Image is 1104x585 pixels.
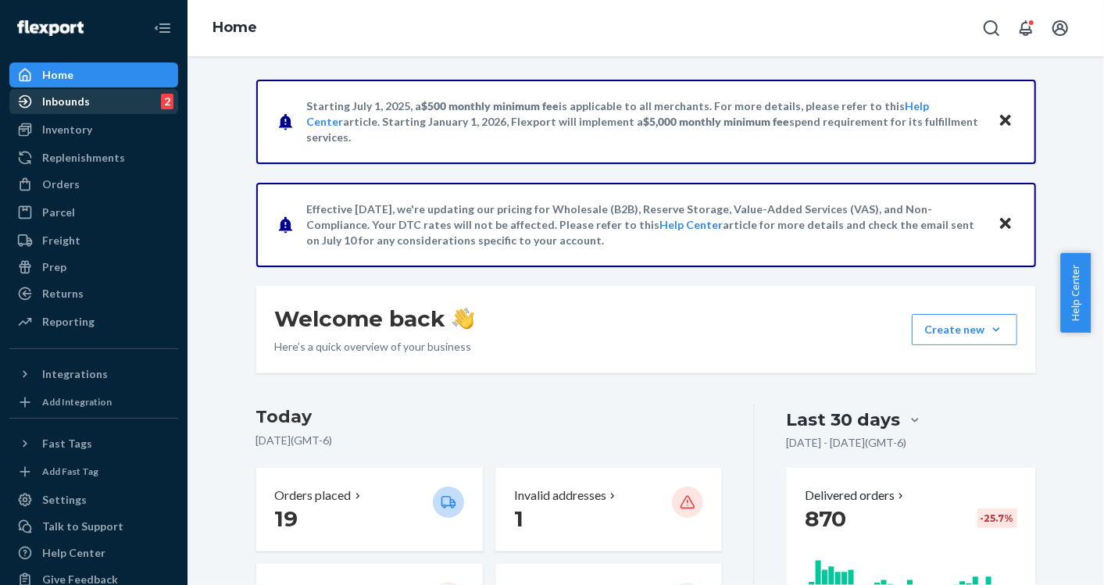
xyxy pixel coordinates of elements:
span: 1 [514,505,523,532]
a: Home [9,62,178,87]
div: Integrations [42,366,108,382]
span: $500 monthly minimum fee [422,99,559,112]
div: Inventory [42,122,92,137]
div: Returns [42,286,84,301]
div: Freight [42,233,80,248]
img: Flexport logo [17,20,84,36]
div: Parcel [42,205,75,220]
div: -25.7 % [977,508,1017,528]
p: Orders placed [275,487,352,505]
p: Starting July 1, 2025, a is applicable to all merchants. For more details, please refer to this a... [307,98,983,145]
button: Invalid addresses 1 [495,468,722,551]
div: Talk to Support [42,519,123,534]
a: Settings [9,487,178,512]
a: Prep [9,255,178,280]
span: 19 [275,505,298,532]
p: [DATE] - [DATE] ( GMT-6 ) [786,435,906,451]
ol: breadcrumbs [200,5,270,51]
div: Reporting [42,314,95,330]
button: Open notifications [1010,12,1041,44]
div: Replenishments [42,150,125,166]
a: Add Fast Tag [9,462,178,481]
div: Help Center [42,545,105,561]
a: Help Center [9,540,178,565]
span: Soporte [31,11,87,25]
span: $5,000 monthly minimum fee [644,115,790,128]
a: Orders [9,172,178,197]
img: hand-wave emoji [452,308,474,330]
button: Delivered orders [805,487,907,505]
button: Close [995,213,1016,236]
button: Close [995,110,1016,133]
div: Settings [42,492,87,508]
h1: Welcome back [275,305,474,333]
a: Inbounds2 [9,89,178,114]
button: Open Search Box [976,12,1007,44]
p: Here’s a quick overview of your business [275,339,474,355]
button: Fast Tags [9,431,178,456]
a: Returns [9,281,178,306]
p: Invalid addresses [514,487,606,505]
button: Integrations [9,362,178,387]
a: Replenishments [9,145,178,170]
button: Close Navigation [147,12,178,44]
div: Home [42,67,73,83]
button: Help Center [1060,253,1091,333]
button: Talk to Support [9,514,178,539]
p: Effective [DATE], we're updating our pricing for Wholesale (B2B), Reserve Storage, Value-Added Se... [307,202,983,248]
h3: Today [256,405,723,430]
div: Fast Tags [42,436,92,451]
div: Prep [42,259,66,275]
a: Home [213,19,257,36]
a: Parcel [9,200,178,225]
button: Open account menu [1045,12,1076,44]
a: Add Integration [9,393,178,412]
div: Add Fast Tag [42,465,98,478]
p: [DATE] ( GMT-6 ) [256,433,723,448]
a: Help Center [660,218,723,231]
button: Orders placed 19 [256,468,483,551]
div: Add Integration [42,395,112,408]
a: Inventory [9,117,178,142]
div: 2 [161,94,173,109]
div: Last 30 days [786,408,900,432]
button: Create new [912,314,1017,345]
div: Inbounds [42,94,90,109]
div: Orders [42,177,80,192]
a: Reporting [9,309,178,334]
a: Freight [9,228,178,253]
span: 870 [805,505,846,532]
